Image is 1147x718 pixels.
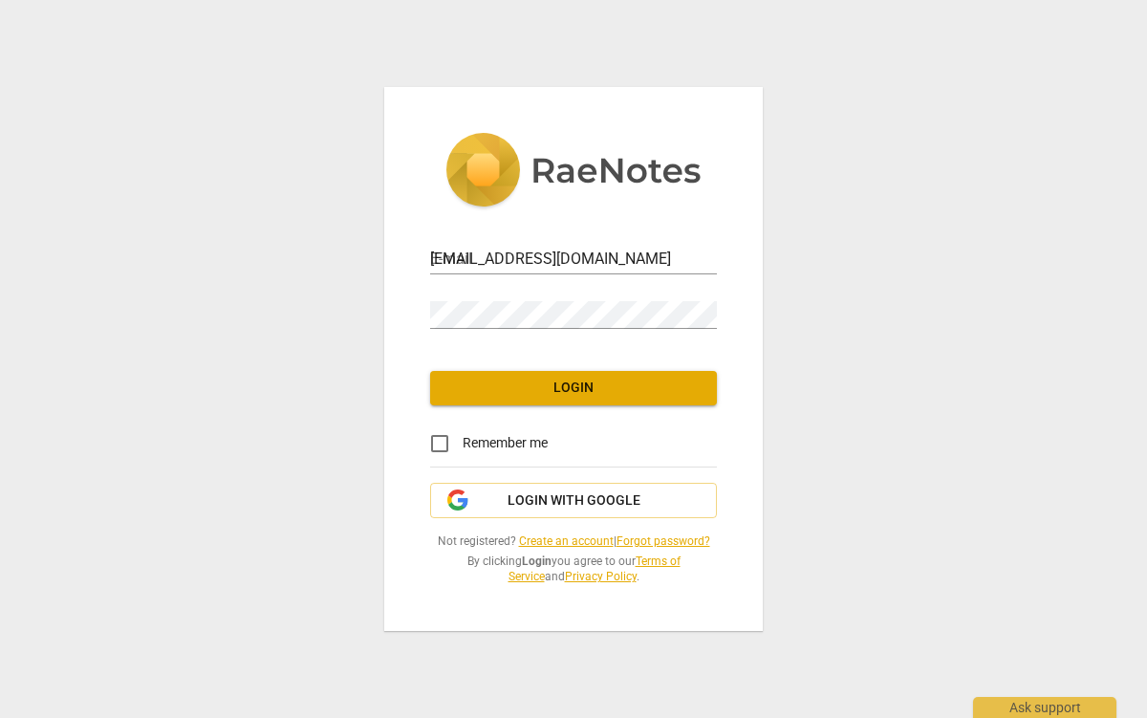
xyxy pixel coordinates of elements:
a: Privacy Policy [565,570,637,583]
b: Login [522,555,552,568]
span: Remember me [463,433,548,453]
span: Login [445,379,702,398]
button: Login with Google [430,483,717,519]
a: Create an account [519,534,614,548]
span: Login with Google [508,491,640,511]
a: Forgot password? [617,534,710,548]
span: Not registered? | [430,533,717,550]
div: Ask support [973,697,1116,718]
img: 5ac2273c67554f335776073100b6d88f.svg [445,133,702,211]
span: By clicking you agree to our and . [430,554,717,585]
a: Terms of Service [509,555,681,584]
button: Login [430,371,717,405]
